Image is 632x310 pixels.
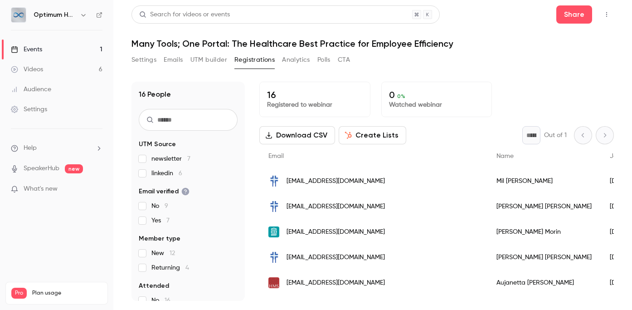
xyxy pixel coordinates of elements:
span: 7 [187,156,190,162]
p: 16 [267,89,363,100]
img: partners.org [268,226,279,237]
button: UTM builder [190,53,227,67]
span: Member type [139,234,180,243]
p: Watched webinar [389,100,485,109]
div: Events [11,45,42,54]
span: Attended [139,281,169,290]
span: No [151,296,170,305]
p: Out of 1 [544,131,567,140]
button: Registrations [234,53,275,67]
span: linkedin [151,169,182,178]
span: New [151,249,175,258]
iframe: Noticeable Trigger [92,185,102,193]
button: Download CSV [259,126,335,144]
div: Mil [PERSON_NAME] [487,168,601,194]
span: Yes [151,216,170,225]
span: Pro [11,288,27,299]
h1: Many Tools; One Portal: The Healthcare Best Practice for Employee Efficiency [131,38,614,49]
span: Email verified [139,187,190,196]
div: Audience [11,85,51,94]
span: [EMAIL_ADDRESS][DOMAIN_NAME] [287,278,385,288]
button: Share [556,5,592,24]
p: Registered to webinar [267,100,363,109]
p: 0 [389,89,485,100]
span: Email [268,153,284,159]
div: Settings [11,105,47,114]
span: Name [496,153,514,159]
img: slhs.org [268,176,279,187]
span: 0 % [397,93,405,99]
span: [EMAIL_ADDRESS][DOMAIN_NAME] [287,253,385,262]
span: UTM Source [139,140,176,149]
li: help-dropdown-opener [11,143,102,153]
span: 6 [179,170,182,177]
span: 9 [165,203,168,209]
div: Aujanetta [PERSON_NAME] [487,270,601,295]
button: Polls [317,53,331,67]
button: Create Lists [339,126,406,144]
img: slhs.org [268,201,279,212]
span: Returning [151,263,189,272]
div: Videos [11,65,43,74]
h1: 16 People [139,89,171,100]
button: Settings [131,53,156,67]
a: SpeakerHub [24,164,59,173]
div: [PERSON_NAME] [PERSON_NAME] [487,194,601,219]
span: [EMAIL_ADDRESS][DOMAIN_NAME] [287,227,385,237]
span: [EMAIL_ADDRESS][DOMAIN_NAME] [287,177,385,186]
span: Plan usage [32,290,102,297]
span: Help [24,143,37,153]
span: 16 [165,297,170,304]
div: Search for videos or events [139,10,230,20]
span: 12 [170,250,175,256]
span: No [151,202,168,211]
div: [PERSON_NAME] [PERSON_NAME] [487,245,601,270]
span: new [65,164,83,173]
button: CTA [338,53,350,67]
button: Analytics [282,53,310,67]
span: 4 [185,265,189,271]
div: [PERSON_NAME] Morin [487,219,601,245]
img: dfci.harvard.edu [268,277,279,288]
span: 7 [166,217,170,224]
h6: Optimum Healthcare IT [34,10,76,20]
button: Emails [164,53,183,67]
img: Optimum Healthcare IT [11,8,26,22]
span: newsletter [151,154,190,163]
img: slhs.org [268,252,279,263]
span: [EMAIL_ADDRESS][DOMAIN_NAME] [287,202,385,212]
span: What's new [24,184,58,194]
